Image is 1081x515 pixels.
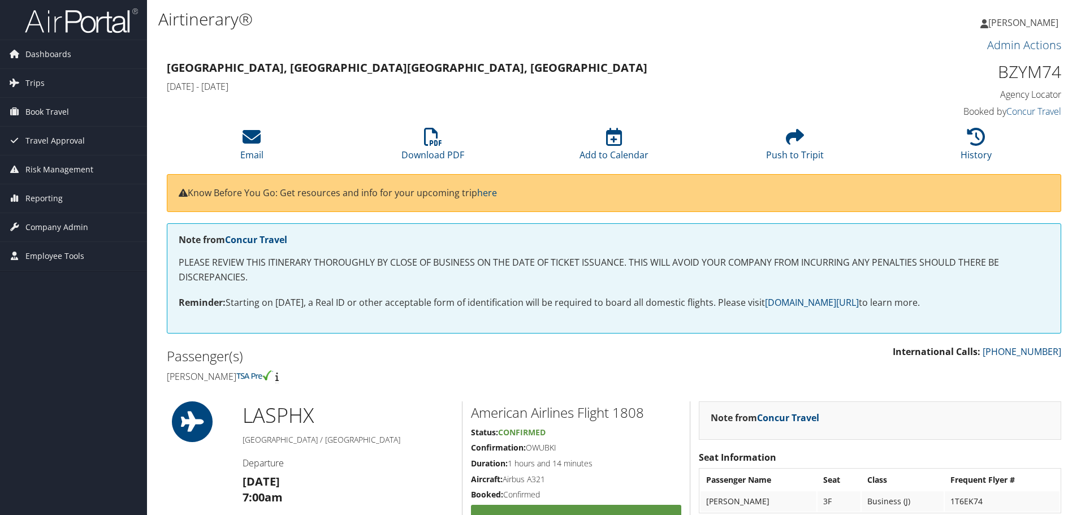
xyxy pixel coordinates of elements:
[167,347,606,366] h2: Passenger(s)
[961,134,992,161] a: History
[471,458,681,469] h5: 1 hours and 14 minutes
[240,134,263,161] a: Email
[243,401,453,430] h1: LAS PHX
[236,370,273,380] img: tsa-precheck.png
[471,403,681,422] h2: American Airlines Flight 1808
[711,412,819,424] strong: Note from
[471,489,503,500] strong: Booked:
[862,491,944,512] td: Business (J)
[401,134,464,161] a: Download PDF
[580,134,648,161] a: Add to Calendar
[25,213,88,241] span: Company Admin
[471,458,508,469] strong: Duration:
[25,98,69,126] span: Book Travel
[179,256,1049,284] p: PLEASE REVIEW THIS ITINERARY THOROUGHLY BY CLOSE OF BUSINESS ON THE DATE OF TICKET ISSUANCE. THIS...
[498,427,546,438] span: Confirmed
[25,184,63,213] span: Reporting
[818,470,861,490] th: Seat
[25,155,93,184] span: Risk Management
[862,470,944,490] th: Class
[765,296,859,309] a: [DOMAIN_NAME][URL]
[471,489,681,500] h5: Confirmed
[850,88,1061,101] h4: Agency Locator
[471,442,526,453] strong: Confirmation:
[179,186,1049,201] p: Know Before You Go: Get resources and info for your upcoming trip
[25,242,84,270] span: Employee Tools
[818,491,861,512] td: 3F
[893,345,980,358] strong: International Calls:
[980,6,1070,40] a: [PERSON_NAME]
[850,60,1061,84] h1: BZYM74
[471,442,681,453] h5: OWUBKI
[243,457,453,469] h4: Departure
[945,470,1060,490] th: Frequent Flyer #
[471,427,498,438] strong: Status:
[243,434,453,445] h5: [GEOGRAPHIC_DATA] / [GEOGRAPHIC_DATA]
[471,474,503,484] strong: Aircraft:
[757,412,819,424] a: Concur Travel
[471,474,681,485] h5: Airbus A321
[25,40,71,68] span: Dashboards
[25,127,85,155] span: Travel Approval
[179,233,287,246] strong: Note from
[25,69,45,97] span: Trips
[766,134,824,161] a: Push to Tripit
[167,80,833,93] h4: [DATE] - [DATE]
[987,37,1061,53] a: Admin Actions
[167,60,647,75] strong: [GEOGRAPHIC_DATA], [GEOGRAPHIC_DATA] [GEOGRAPHIC_DATA], [GEOGRAPHIC_DATA]
[243,490,283,505] strong: 7:00am
[167,370,606,383] h4: [PERSON_NAME]
[1006,105,1061,118] a: Concur Travel
[988,16,1058,29] span: [PERSON_NAME]
[179,296,1049,310] p: Starting on [DATE], a Real ID or other acceptable form of identification will be required to boar...
[701,491,816,512] td: [PERSON_NAME]
[945,491,1060,512] td: 1T6EK74
[243,474,280,489] strong: [DATE]
[699,451,776,464] strong: Seat Information
[25,7,138,34] img: airportal-logo.png
[477,187,497,199] a: here
[850,105,1061,118] h4: Booked by
[179,296,226,309] strong: Reminder:
[701,470,816,490] th: Passenger Name
[983,345,1061,358] a: [PHONE_NUMBER]
[158,7,766,31] h1: Airtinerary®
[225,233,287,246] a: Concur Travel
